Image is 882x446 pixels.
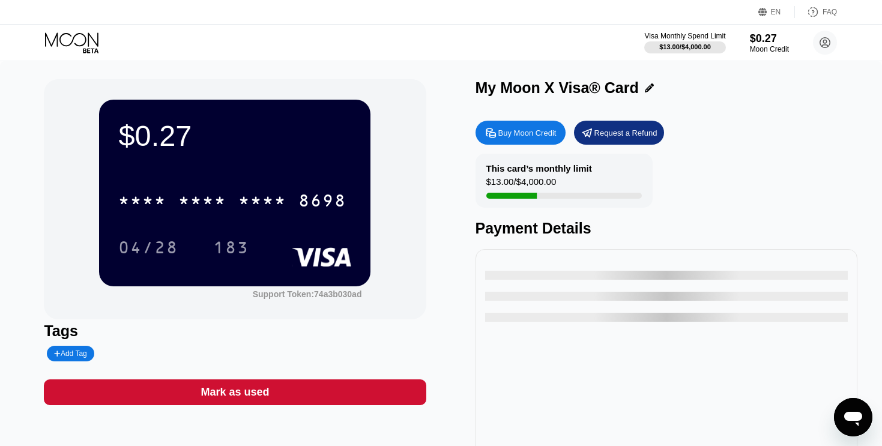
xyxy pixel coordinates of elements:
div: This card’s monthly limit [486,163,592,173]
div: $0.27Moon Credit [750,32,789,53]
div: Add Tag [47,346,94,361]
div: Mark as used [44,379,426,405]
div: Payment Details [476,220,857,237]
div: Support Token:74a3b030ad [253,289,362,299]
iframe: Button to launch messaging window [834,398,872,436]
div: Visa Monthly Spend Limit$13.00/$4,000.00 [644,32,725,53]
div: My Moon X Visa® Card [476,79,639,97]
div: EN [771,8,781,16]
div: 183 [204,232,258,262]
div: Support Token: 74a3b030ad [253,289,362,299]
div: Tags [44,322,426,340]
div: Visa Monthly Spend Limit [644,32,725,40]
div: FAQ [823,8,837,16]
div: 183 [213,240,249,259]
div: 8698 [298,193,346,212]
div: FAQ [795,6,837,18]
div: Request a Refund [574,121,664,145]
div: Mark as used [201,385,269,399]
div: Add Tag [54,349,86,358]
div: $13.00 / $4,000.00 [659,43,711,50]
div: Buy Moon Credit [476,121,566,145]
div: $0.27 [750,32,789,45]
div: $13.00 / $4,000.00 [486,176,557,193]
div: EN [758,6,795,18]
div: Request a Refund [594,128,657,138]
div: 04/28 [118,240,178,259]
div: Moon Credit [750,45,789,53]
div: Buy Moon Credit [498,128,557,138]
div: 04/28 [109,232,187,262]
div: $0.27 [118,119,351,152]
